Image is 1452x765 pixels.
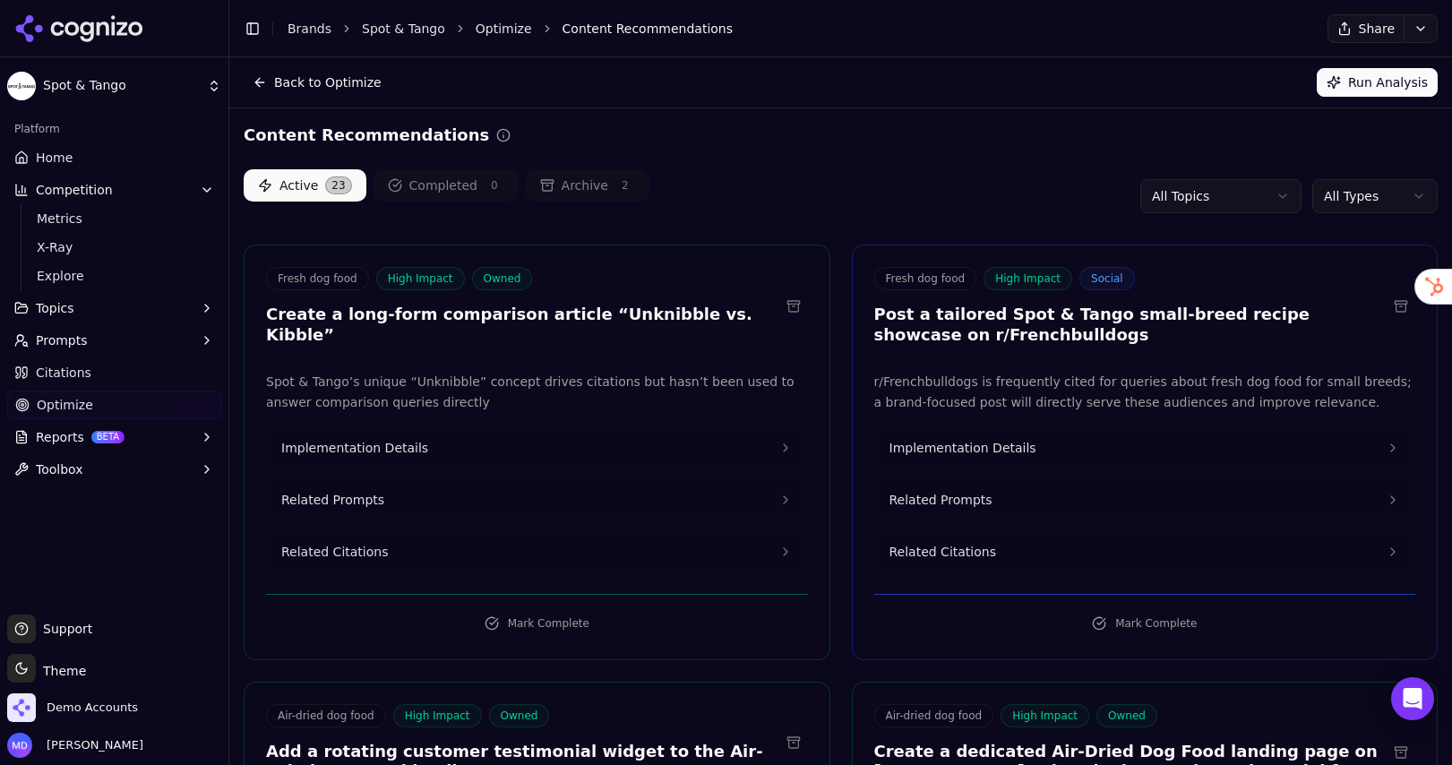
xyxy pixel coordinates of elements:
[472,267,533,290] span: Owned
[266,609,808,638] button: Mark Complete
[875,428,1415,468] button: Implementation Details
[37,238,193,256] span: X-Ray
[43,78,200,94] span: Spot & Tango
[30,263,200,288] a: Explore
[779,728,808,757] button: Archive recommendation
[875,480,1415,520] button: Related Prompts
[393,704,482,727] span: High Impact
[36,620,92,638] span: Support
[7,733,143,758] button: Open user button
[36,364,91,382] span: Citations
[615,176,635,194] span: 2
[1327,14,1404,43] button: Share
[266,267,369,290] span: Fresh dog food
[36,460,83,478] span: Toolbox
[7,326,221,355] button: Prompts
[39,737,143,753] span: [PERSON_NAME]
[47,700,138,716] span: Demo Accounts
[7,115,221,143] div: Platform
[266,372,808,413] p: Spot & Tango’s unique “Unknibble” concept drives citations but hasn’t been used to answer compari...
[281,491,384,509] span: Related Prompts
[37,396,93,414] span: Optimize
[325,176,351,194] span: 23
[37,267,193,285] span: Explore
[267,532,807,572] button: Related Citations
[362,20,445,38] a: Spot & Tango
[1079,267,1135,290] span: Social
[889,491,992,509] span: Related Prompts
[7,693,36,722] img: Demo Accounts
[281,439,428,457] span: Implementation Details
[30,235,200,260] a: X-Ray
[476,20,532,38] a: Optimize
[36,664,86,678] span: Theme
[7,143,221,172] a: Home
[875,532,1415,572] button: Related Citations
[244,169,366,202] button: Active23
[36,181,113,199] span: Competition
[779,292,808,321] button: Archive recommendation
[7,358,221,387] a: Citations
[91,431,125,443] span: BETA
[7,693,138,722] button: Open organization switcher
[288,21,331,36] a: Brands
[7,455,221,484] button: Toolbox
[7,72,36,100] img: Spot & Tango
[874,609,1416,638] button: Mark Complete
[36,428,84,446] span: Reports
[563,20,733,38] span: Content Recommendations
[1096,704,1157,727] span: Owned
[36,331,88,349] span: Prompts
[288,20,1292,38] nav: breadcrumb
[244,123,489,148] h2: Content Recommendations
[874,267,977,290] span: Fresh dog food
[244,68,391,97] button: Back to Optimize
[874,372,1416,413] p: r/Frenchbulldogs is frequently cited for queries about fresh dog food for small breeds; a brand-f...
[36,149,73,167] span: Home
[266,704,386,727] span: Air-dried dog food
[7,423,221,451] button: ReportsBETA
[984,267,1072,290] span: High Impact
[37,210,193,228] span: Metrics
[526,169,649,202] button: Archive2
[267,428,807,468] button: Implementation Details
[1317,68,1438,97] button: Run Analysis
[267,480,807,520] button: Related Prompts
[281,543,388,561] span: Related Citations
[266,305,779,345] h3: Create a long-form comparison article “Unknibble vs. Kibble”
[1391,677,1434,720] div: Open Intercom Messenger
[1001,704,1089,727] span: High Impact
[36,299,74,317] span: Topics
[30,206,200,231] a: Metrics
[7,391,221,419] a: Optimize
[889,543,996,561] span: Related Citations
[889,439,1036,457] span: Implementation Details
[7,176,221,204] button: Competition
[874,305,1388,345] h3: Post a tailored Spot & Tango small-breed recipe showcase on r/Frenchbulldogs
[376,267,465,290] span: High Impact
[874,704,994,727] span: Air-dried dog food
[7,294,221,322] button: Topics
[1387,292,1415,321] button: Archive recommendation
[7,733,32,758] img: Melissa Dowd
[485,176,504,194] span: 0
[489,704,550,727] span: Owned
[374,169,519,202] button: Completed0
